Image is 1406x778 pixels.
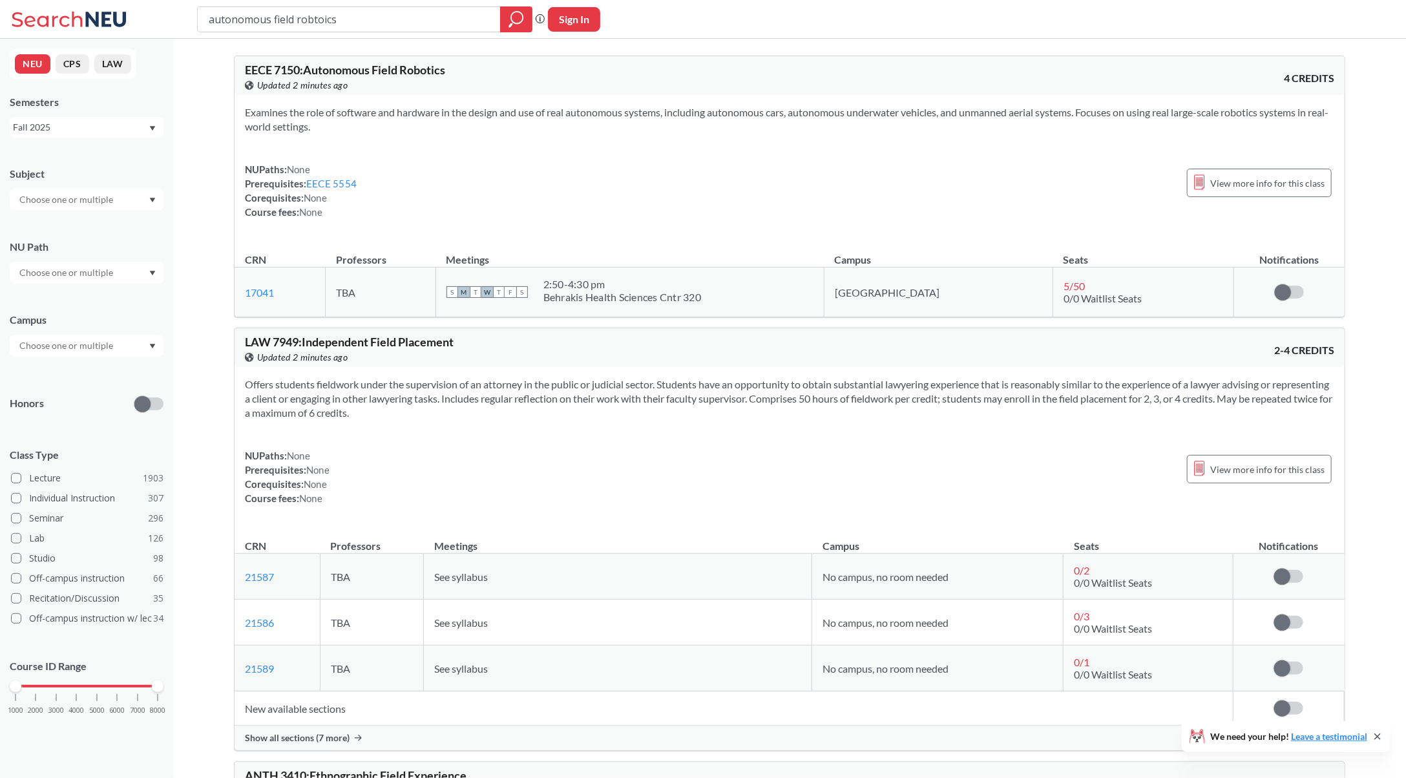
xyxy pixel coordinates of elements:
button: CPS [56,54,89,74]
p: Honors [10,396,44,411]
td: No campus, no room needed [812,600,1064,646]
input: Choose one or multiple [13,338,121,353]
th: Notifications [1233,240,1345,268]
span: S [446,286,458,298]
svg: Dropdown arrow [149,344,156,349]
div: NUPaths: Prerequisites: Corequisites: Course fees: [245,162,357,219]
span: Updated 2 minutes ago [257,78,348,92]
a: 21589 [245,662,274,675]
span: 4000 [68,707,84,714]
div: Campus [10,313,163,327]
span: 2-4 CREDITS [1274,343,1334,357]
section: Offers students fieldwork under the supervision of an attorney in the public or judicial sector. ... [245,377,1334,420]
span: 1000 [8,707,23,714]
label: Lecture [11,470,163,487]
span: Show all sections (7 more) [245,732,350,744]
div: CRN [245,539,266,553]
span: 3000 [48,707,64,714]
div: NUPaths: Prerequisites: Corequisites: Course fees: [245,448,330,505]
span: See syllabus [434,662,488,675]
span: 4 CREDITS [1284,71,1334,85]
span: 7000 [130,707,145,714]
span: 0 / 2 [1074,564,1089,576]
th: Seats [1064,526,1233,554]
input: Choose one or multiple [13,265,121,280]
th: Seats [1053,240,1234,268]
span: 0/0 Waitlist Seats [1074,622,1152,635]
span: 0 / 1 [1074,656,1089,668]
label: Recitation/Discussion [11,590,163,607]
label: Studio [11,550,163,567]
label: Individual Instruction [11,490,163,507]
section: Examines the role of software and hardware in the design and use of real autonomous systems, incl... [245,105,1334,134]
span: T [470,286,481,298]
span: 0/0 Waitlist Seats [1074,668,1152,680]
a: EECE 5554 [306,178,357,189]
a: Leave a testimonial [1291,731,1367,742]
div: Fall 2025Dropdown arrow [10,117,163,138]
span: EECE 7150 : Autonomous Field Robotics [245,63,445,77]
div: Dropdown arrow [10,335,163,357]
span: We need your help! [1210,732,1367,741]
td: No campus, no room needed [812,646,1064,691]
td: TBA [320,646,423,691]
th: Meetings [435,240,824,268]
span: Class Type [10,448,163,462]
a: 21587 [245,571,274,583]
div: NU Path [10,240,163,254]
span: See syllabus [434,571,488,583]
span: 34 [153,611,163,626]
th: Professors [320,526,423,554]
div: CRN [245,253,266,267]
a: 21586 [245,616,274,629]
td: No campus, no room needed [812,554,1064,600]
div: magnifying glass [500,6,532,32]
span: None [299,206,322,218]
td: TBA [326,268,436,317]
span: 5000 [89,707,105,714]
label: Seminar [11,510,163,527]
td: [GEOGRAPHIC_DATA] [824,268,1053,317]
div: Subject [10,167,163,181]
button: LAW [94,54,131,74]
th: Professors [326,240,436,268]
button: Sign In [548,7,600,32]
span: 98 [153,551,163,565]
div: 2:50 - 4:30 pm [543,278,701,291]
th: Notifications [1233,526,1345,554]
div: Dropdown arrow [10,189,163,211]
label: Off-campus instruction [11,570,163,587]
span: F [505,286,516,298]
svg: Dropdown arrow [149,198,156,203]
td: New available sections [235,691,1233,726]
span: None [306,464,330,476]
span: 6000 [109,707,125,714]
span: Updated 2 minutes ago [257,350,348,364]
span: LAW 7949 : Independent Field Placement [245,335,454,349]
span: M [458,286,470,298]
label: Lab [11,530,163,547]
span: View more info for this class [1210,461,1325,478]
div: Show all sections (7 more) [235,726,1345,750]
span: 296 [148,511,163,525]
div: Behrakis Health Sciences Cntr 320 [543,291,701,304]
span: 35 [153,591,163,605]
span: 1903 [143,471,163,485]
a: 17041 [245,286,274,299]
span: T [493,286,505,298]
p: Course ID Range [10,659,163,674]
td: TBA [320,600,423,646]
span: 0/0 Waitlist Seats [1064,292,1142,304]
span: View more info for this class [1210,175,1325,191]
span: 2000 [28,707,43,714]
span: 0 / 3 [1074,610,1089,622]
th: Campus [824,240,1053,268]
div: Dropdown arrow [10,262,163,284]
button: NEU [15,54,50,74]
span: None [304,192,327,204]
span: None [287,163,310,175]
span: 307 [148,491,163,505]
span: 5 / 50 [1064,280,1085,292]
input: Class, professor, course number, "phrase" [207,8,491,30]
div: Semesters [10,95,163,109]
